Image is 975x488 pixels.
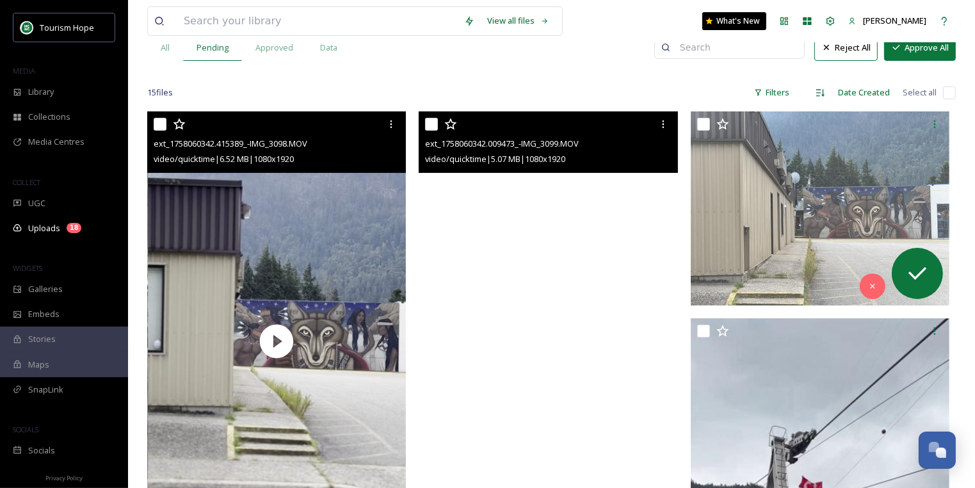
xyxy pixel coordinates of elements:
[903,86,937,99] span: Select all
[67,223,81,233] div: 18
[255,42,293,54] span: Approved
[45,469,83,485] a: Privacy Policy
[814,35,878,61] button: Reject All
[13,425,38,434] span: SOCIALS
[28,222,60,234] span: Uploads
[919,432,956,469] button: Open Chat
[320,42,337,54] span: Data
[28,444,55,457] span: Socials
[832,80,896,105] div: Date Created
[863,15,926,26] span: [PERSON_NAME]
[28,283,63,295] span: Galleries
[13,66,35,76] span: MEDIA
[147,86,173,99] span: 15 file s
[20,21,33,34] img: logo.png
[13,177,40,187] span: COLLECT
[28,136,85,148] span: Media Centres
[691,111,949,305] img: ext_1758060340.1496_-IMG_3096.JPEG
[154,138,307,149] span: ext_1758060342.415389_-IMG_3098.MOV
[842,8,933,33] a: [PERSON_NAME]
[28,308,60,320] span: Embeds
[177,7,458,35] input: Search your library
[481,8,556,33] a: View all files
[673,35,798,60] input: Search
[28,333,56,345] span: Stories
[884,35,956,61] button: Approve All
[425,138,579,149] span: ext_1758060342.009473_-IMG_3099.MOV
[161,42,170,54] span: All
[13,263,42,273] span: WIDGETS
[197,42,229,54] span: Pending
[28,111,70,123] span: Collections
[28,384,63,396] span: SnapLink
[154,153,294,165] span: video/quicktime | 6.52 MB | 1080 x 1920
[28,86,54,98] span: Library
[702,12,766,30] a: What's New
[40,22,94,33] span: Tourism Hope
[45,474,83,482] span: Privacy Policy
[28,197,45,209] span: UGC
[28,359,49,371] span: Maps
[425,153,565,165] span: video/quicktime | 5.07 MB | 1080 x 1920
[748,80,796,105] div: Filters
